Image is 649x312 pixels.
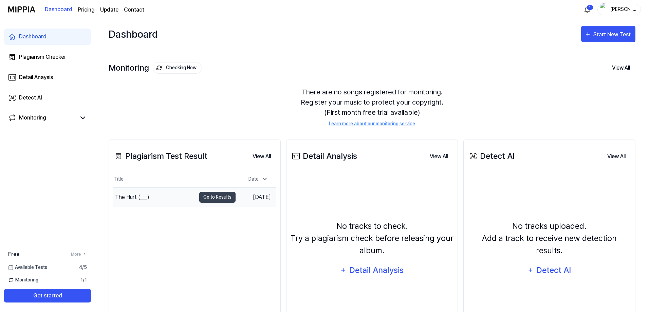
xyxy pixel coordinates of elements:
button: View All [424,150,453,163]
button: View All [602,150,631,163]
td: [DATE] [236,187,276,207]
span: Available Tests [8,264,47,271]
button: Start New Test [581,26,635,42]
div: Monitoring [19,114,46,122]
div: Monitoring [109,62,202,74]
div: No tracks to check. Try a plagiarism check before releasing your album. [291,220,454,257]
div: Detect AI [19,94,42,102]
button: profile[PERSON_NAME] [597,4,641,15]
div: Plagiarism Test Result [113,150,207,162]
button: View All [607,61,635,75]
a: Pricing [78,6,95,14]
div: Detect AI [468,150,515,162]
button: Go to Results [199,192,236,203]
span: Free [8,250,19,258]
a: View All [247,149,276,163]
div: Dashboard [109,26,158,42]
a: Dashboard [45,0,72,19]
span: 1 / 1 [80,276,87,283]
span: Monitoring [8,276,38,283]
button: View All [247,150,276,163]
span: 4 / 5 [79,264,87,271]
img: monitoring Icon [156,65,162,71]
div: Detail Analysis [349,264,404,277]
div: Detail Analysis [291,150,357,162]
a: Contact [124,6,144,14]
div: Start New Test [593,30,632,39]
a: View All [602,149,631,163]
button: Get started [4,289,91,302]
a: View All [424,149,453,163]
button: 알림1 [582,4,593,15]
div: No tracks uploaded. Add a track to receive new detection results. [468,220,631,257]
a: Learn more about our monitoring service [329,120,415,127]
img: 알림 [583,5,591,14]
img: profile [600,3,608,16]
a: Update [100,6,118,14]
div: There are no songs registered for monitoring. Register your music to protect your copyright. (Fir... [109,79,635,135]
a: Plagiarism Checker [4,49,91,65]
button: Detail Analysis [336,262,408,278]
button: Checking Now [153,62,202,74]
div: Plagiarism Checker [19,53,66,61]
a: Detail Anaysis [4,69,91,86]
div: [PERSON_NAME] [610,5,636,13]
div: Date [246,173,271,185]
th: Title [113,171,236,187]
div: Dashboard [19,33,47,41]
div: Detect AI [536,264,572,277]
a: Detect AI [4,90,91,106]
div: 1 [587,5,593,10]
a: More [71,251,87,257]
div: Detail Anaysis [19,73,53,81]
div: The Hurt (___) [115,193,149,201]
button: Detect AI [523,262,576,278]
a: Dashboard [4,29,91,45]
a: Monitoring [8,114,76,122]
